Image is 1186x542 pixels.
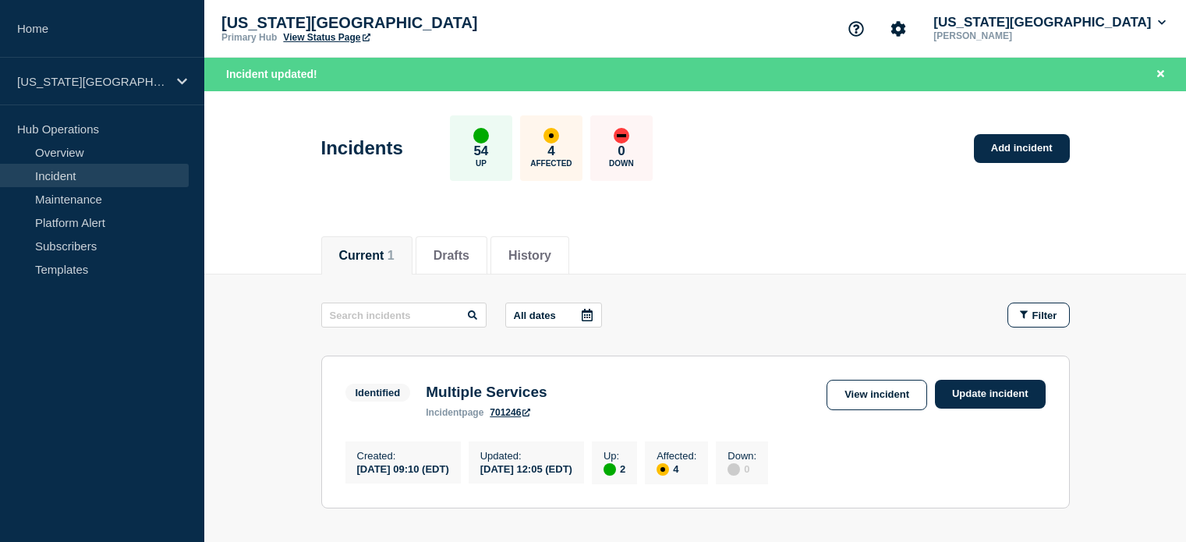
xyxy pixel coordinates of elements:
[345,384,411,402] span: Identified
[657,463,669,476] div: affected
[1007,303,1070,328] button: Filter
[1151,66,1170,83] button: Close banner
[609,159,634,168] p: Down
[827,380,927,410] a: View incident
[543,128,559,143] div: affected
[434,249,469,263] button: Drafts
[476,159,487,168] p: Up
[480,462,572,475] div: [DATE] 12:05 (EDT)
[473,143,488,159] p: 54
[473,128,489,143] div: up
[508,249,551,263] button: History
[657,450,696,462] p: Affected :
[17,75,167,88] p: [US_STATE][GEOGRAPHIC_DATA]
[1032,310,1057,321] span: Filter
[547,143,554,159] p: 4
[930,30,1092,41] p: [PERSON_NAME]
[614,128,629,143] div: down
[426,384,547,401] h3: Multiple Services
[480,450,572,462] p: Updated :
[505,303,602,328] button: All dates
[530,159,572,168] p: Affected
[357,450,449,462] p: Created :
[657,462,696,476] div: 4
[935,380,1046,409] a: Update incident
[388,249,395,262] span: 1
[930,15,1169,30] button: [US_STATE][GEOGRAPHIC_DATA]
[221,32,277,43] p: Primary Hub
[974,134,1070,163] a: Add incident
[728,463,740,476] div: disabled
[321,137,403,159] h1: Incidents
[339,249,395,263] button: Current 1
[221,14,533,32] p: [US_STATE][GEOGRAPHIC_DATA]
[283,32,370,43] a: View Status Page
[882,12,915,45] button: Account settings
[426,407,462,418] span: incident
[604,450,625,462] p: Up :
[840,12,873,45] button: Support
[728,462,756,476] div: 0
[604,462,625,476] div: 2
[728,450,756,462] p: Down :
[357,462,449,475] div: [DATE] 09:10 (EDT)
[321,303,487,328] input: Search incidents
[514,310,556,321] p: All dates
[226,68,317,80] span: Incident updated!
[490,407,530,418] a: 701246
[604,463,616,476] div: up
[618,143,625,159] p: 0
[426,407,483,418] p: page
